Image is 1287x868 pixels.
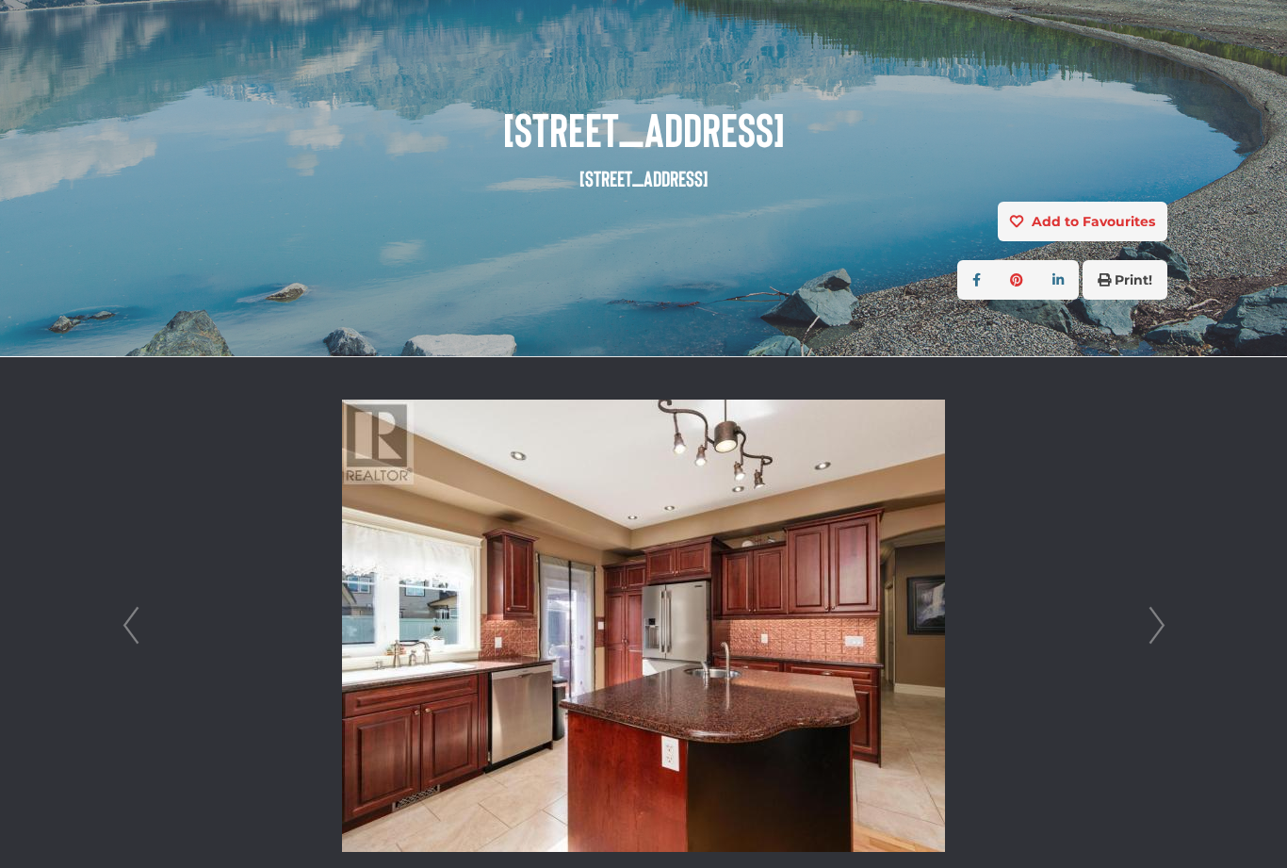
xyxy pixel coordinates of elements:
img: 5 Gem Place, Whitehorse, Yukon Y1A 6W1 - Photo 4 - 16667 [342,400,945,852]
span: [STREET_ADDRESS] [120,103,1167,155]
strong: Print! [1115,271,1152,288]
small: [STREET_ADDRESS] [579,165,709,191]
button: Print! [1083,260,1167,300]
strong: Add to Favourites [1032,213,1155,230]
button: Add to Favourites [998,202,1167,241]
